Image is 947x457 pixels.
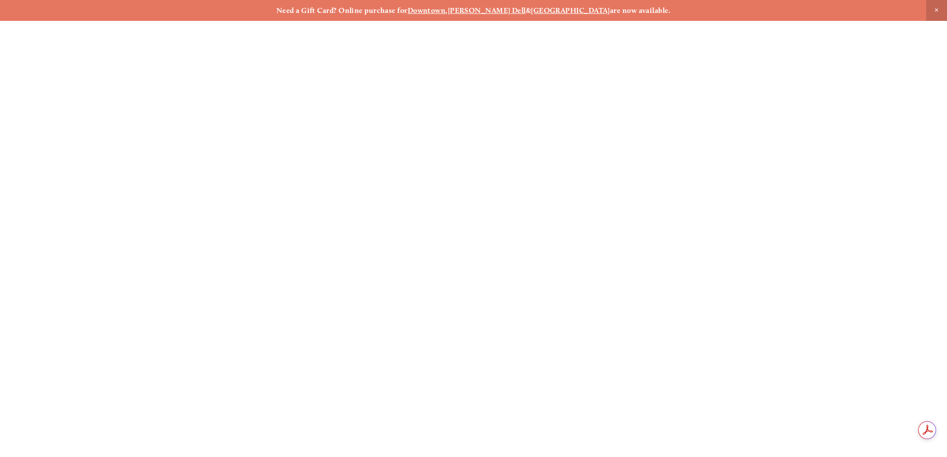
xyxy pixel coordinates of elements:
[445,6,447,15] strong: ,
[531,6,610,15] a: [GEOGRAPHIC_DATA]
[276,6,408,15] strong: Need a Gift Card? Online purchase for
[526,6,531,15] strong: &
[408,6,446,15] a: Downtown
[448,6,526,15] a: [PERSON_NAME] Dell
[610,6,671,15] strong: are now available.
